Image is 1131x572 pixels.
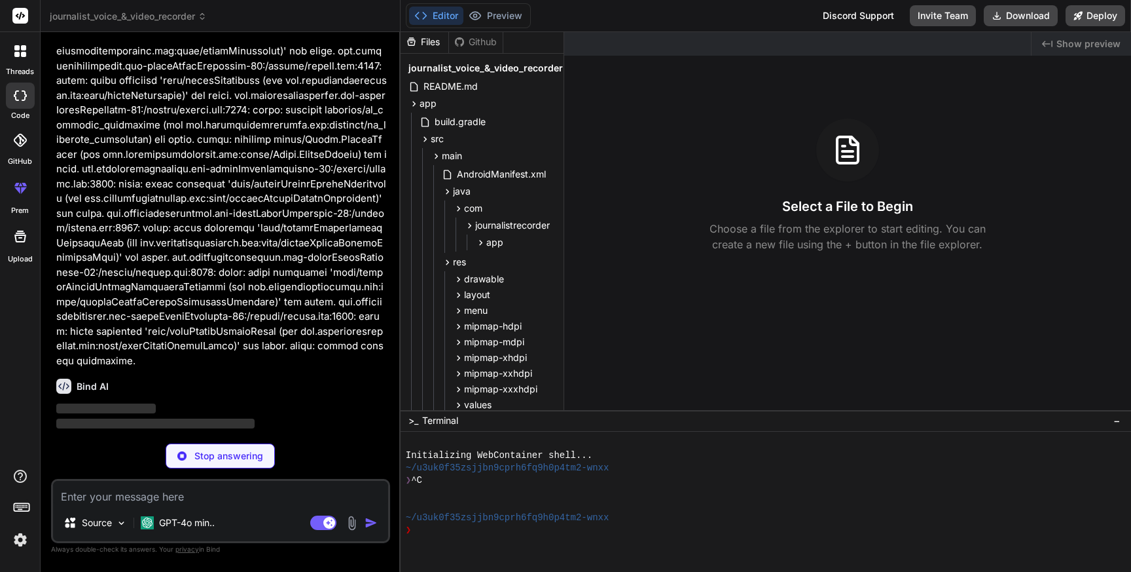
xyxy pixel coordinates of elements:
[464,335,524,349] span: mipmap-mdpi
[406,512,609,524] span: ~/u3uk0f35zsjjbn9cprh6fq9h0p4tm2-wnxx
[1066,5,1125,26] button: Deploy
[406,524,411,537] span: ❯
[456,166,547,182] span: AndroidManifest.xml
[411,474,422,487] span: ^C
[464,202,482,215] span: com
[82,516,112,529] p: Source
[1111,410,1123,431] button: −
[442,149,462,162] span: main
[453,185,471,198] span: java
[56,419,255,429] span: ‌
[6,66,34,77] label: threads
[463,7,528,25] button: Preview
[422,79,479,94] span: README.md
[56,404,156,413] span: ‌
[475,219,550,232] span: journalistrecorder
[782,197,913,216] h3: Select a File to Begin
[449,35,503,48] div: Github
[11,110,29,121] label: code
[464,351,527,364] span: mipmap-xhdpi
[11,205,29,216] label: prem
[406,449,592,462] span: Initializing WebContainer shell...
[453,256,466,269] span: res
[464,320,522,333] span: mipmap-hdpi
[486,236,503,249] span: app
[464,288,490,301] span: layout
[8,254,33,265] label: Upload
[401,35,448,48] div: Files
[408,414,418,427] span: >_
[701,221,994,252] p: Choose a file from the explorer to start editing. You can create a new file using the + button in...
[50,10,207,23] span: journalist_voice_&_video_recorder
[984,5,1058,26] button: Download
[77,380,109,393] h6: Bind AI
[365,516,378,529] img: icon
[464,398,492,411] span: values
[431,132,444,145] span: src
[406,462,609,474] span: ~/u3uk0f35zsjjbn9cprh6fq9h0p4tm2-wnxx
[1056,37,1121,50] span: Show preview
[8,156,32,167] label: GitHub
[116,518,127,529] img: Pick Models
[464,304,488,317] span: menu
[344,516,359,531] img: attachment
[408,62,563,75] span: journalist_voice_&_video_recorder
[141,516,154,529] img: GPT-4o mini
[409,7,463,25] button: Editor
[420,97,437,110] span: app
[194,449,263,463] p: Stop answering
[464,273,504,286] span: drawable
[433,114,487,130] span: build.gradle
[422,414,458,427] span: Terminal
[406,474,411,487] span: ❯
[910,5,976,26] button: Invite Team
[159,516,215,529] p: GPT-4o min..
[9,529,31,551] img: settings
[1113,414,1121,427] span: −
[51,543,390,556] p: Always double-check its answers. Your in Bind
[464,367,532,380] span: mipmap-xxhdpi
[464,383,537,396] span: mipmap-xxxhdpi
[175,545,199,553] span: privacy
[815,5,902,26] div: Discord Support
